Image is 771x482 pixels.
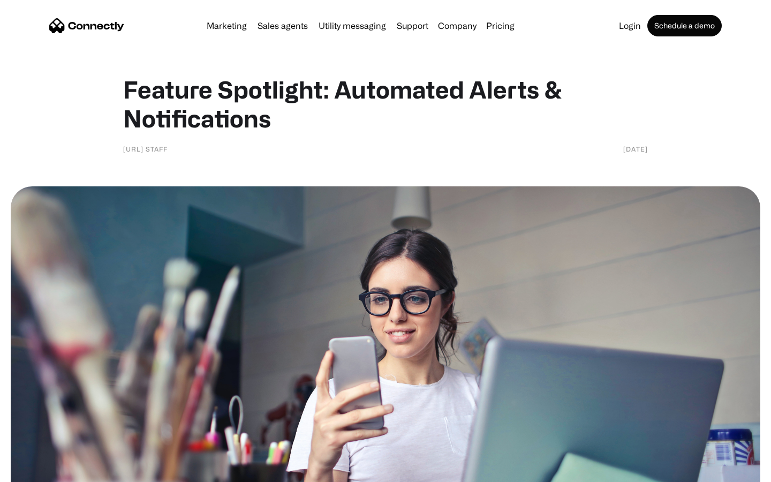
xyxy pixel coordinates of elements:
h1: Feature Spotlight: Automated Alerts & Notifications [123,75,648,133]
a: Pricing [482,21,519,30]
a: Utility messaging [314,21,390,30]
div: Company [435,18,480,33]
aside: Language selected: English [11,463,64,478]
div: [DATE] [623,144,648,154]
a: Login [615,21,645,30]
a: Sales agents [253,21,312,30]
a: Marketing [202,21,251,30]
a: home [49,18,124,34]
a: Support [392,21,433,30]
div: Company [438,18,477,33]
ul: Language list [21,463,64,478]
div: [URL] staff [123,144,168,154]
a: Schedule a demo [647,15,722,36]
